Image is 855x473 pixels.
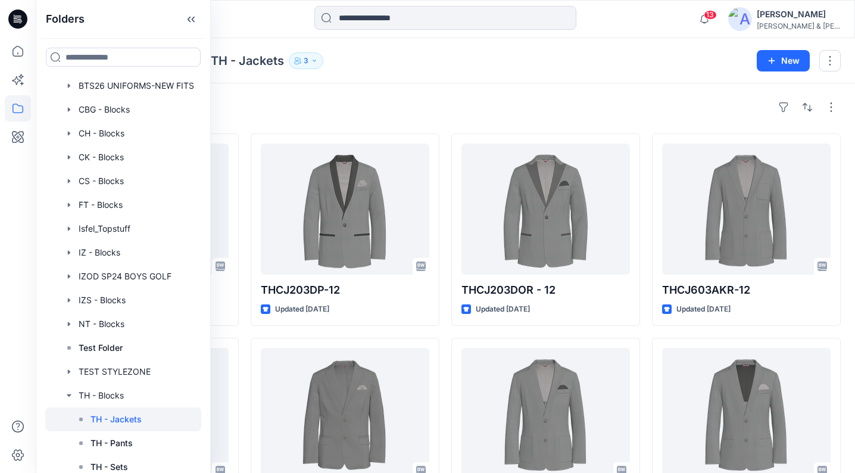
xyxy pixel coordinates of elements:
[275,303,329,316] p: Updated [DATE]
[728,7,752,31] img: avatar
[461,144,630,275] a: THCJ203DOR - 12
[261,282,429,298] p: THCJ203DP-12
[757,50,810,71] button: New
[304,54,308,67] p: 3
[757,21,840,30] div: [PERSON_NAME] & [PERSON_NAME]
[91,412,142,427] p: TH - Jackets
[461,282,630,298] p: THCJ203DOR - 12
[757,7,840,21] div: [PERSON_NAME]
[79,341,123,355] p: Test Folder
[476,303,530,316] p: Updated [DATE]
[211,52,284,69] p: TH - Jackets
[261,144,429,275] a: THCJ203DP-12
[676,303,731,316] p: Updated [DATE]
[662,282,831,298] p: THCJ603AKR-12
[662,144,831,275] a: THCJ603AKR-12
[289,52,323,69] button: 3
[704,10,717,20] span: 13
[91,436,133,450] p: TH - Pants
